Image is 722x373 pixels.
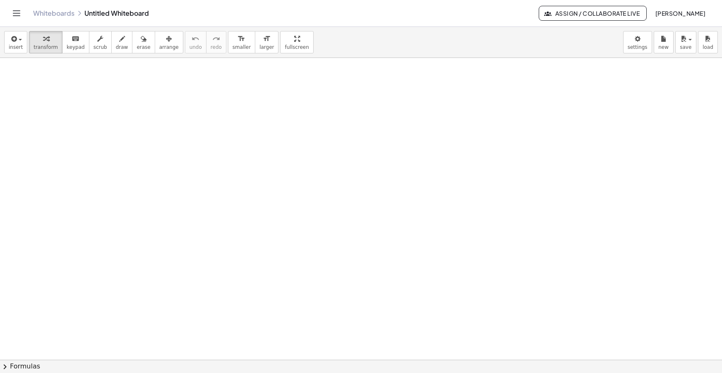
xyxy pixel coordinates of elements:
span: undo [189,44,202,50]
button: arrange [155,31,183,53]
button: new [654,31,674,53]
button: format_sizelarger [255,31,278,53]
span: larger [259,44,274,50]
span: smaller [233,44,251,50]
span: load [703,44,713,50]
span: redo [211,44,222,50]
button: transform [29,31,62,53]
span: [PERSON_NAME] [655,10,705,17]
button: save [675,31,696,53]
span: save [680,44,691,50]
span: insert [9,44,23,50]
span: scrub [94,44,107,50]
button: scrub [89,31,112,53]
i: keyboard [72,34,79,44]
span: draw [116,44,128,50]
span: settings [628,44,648,50]
i: redo [212,34,220,44]
button: settings [623,31,652,53]
button: Assign / Collaborate Live [539,6,647,21]
button: Toggle navigation [10,7,23,20]
button: fullscreen [280,31,313,53]
button: redoredo [206,31,226,53]
button: load [698,31,718,53]
i: format_size [237,34,245,44]
button: draw [111,31,133,53]
button: erase [132,31,155,53]
button: format_sizesmaller [228,31,255,53]
span: arrange [159,44,179,50]
span: fullscreen [285,44,309,50]
i: format_size [263,34,271,44]
button: undoundo [185,31,206,53]
span: keypad [67,44,85,50]
button: insert [4,31,27,53]
a: Whiteboards [33,9,74,17]
span: new [658,44,669,50]
span: erase [137,44,150,50]
i: undo [192,34,199,44]
button: [PERSON_NAME] [648,6,712,21]
span: Assign / Collaborate Live [546,10,640,17]
button: keyboardkeypad [62,31,89,53]
span: transform [34,44,58,50]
